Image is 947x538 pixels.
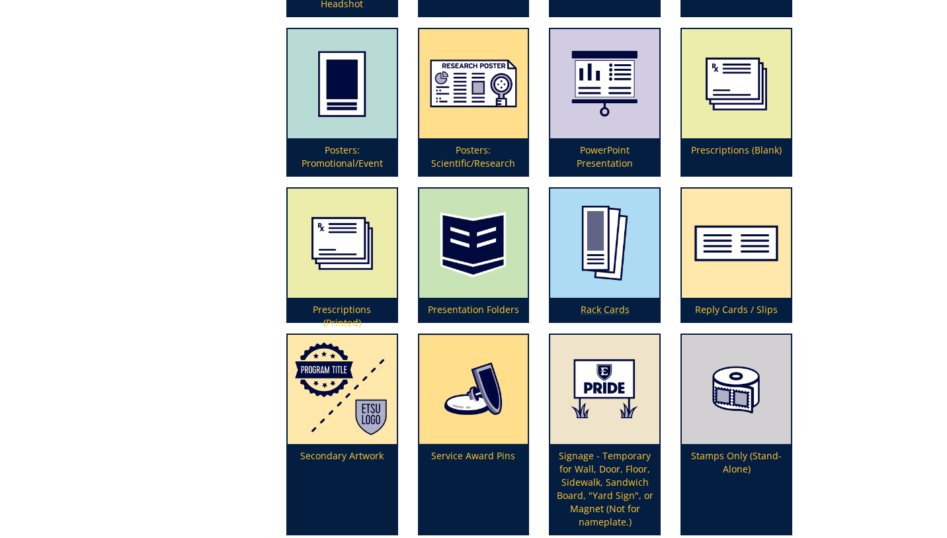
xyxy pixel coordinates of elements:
[288,189,397,322] a: Prescriptions (Printed)
[550,29,659,138] img: powerpoint-presentation-5949298d3aa018.35992224.png
[682,444,791,534] p: Stamps Only (Stand-Alone)
[682,298,791,322] p: Reply Cards / Slips
[419,335,528,534] a: Service Award Pins
[550,298,659,322] p: Rack Cards
[682,29,791,175] a: Prescriptions (Blank)
[682,189,791,298] img: reply-cards-598393db32d673.34949246.png
[682,189,791,322] a: Reply Cards / Slips
[419,29,528,175] a: Posters: Scientific/Research
[550,29,659,175] a: PowerPoint Presentation
[550,189,659,322] a: Rack Cards
[288,29,397,138] img: poster-promotional-5949293418faa6.02706653.png
[682,138,791,175] p: Prescriptions (Blank)
[550,189,659,298] img: rack-cards-59492a653cf634.38175772.png
[682,335,791,534] a: Stamps Only (Stand-Alone)
[550,335,659,444] img: signage--temporary-59a74a8170e074.78038680.png
[682,335,791,444] img: stamps-59494cead5e902.98720607.png
[288,444,397,534] p: Secondary Artwork
[419,189,528,298] img: folders-5949219d3e5475.27030474.png
[419,138,528,175] p: Posters: Scientific/Research
[288,189,397,298] img: prescription-pads-594929dacd5317.41259872.png
[288,29,397,175] a: Posters: Promotional/Event
[288,335,397,534] a: Secondary Artwork
[288,138,397,175] p: Posters: Promotional/Event
[419,298,528,322] p: Presentation Folders
[419,189,528,322] a: Presentation Folders
[288,298,397,322] p: Prescriptions (Printed)
[419,335,528,444] img: lapelpin2-5a4e838fd9dad7.57470525.png
[550,138,659,175] p: PowerPoint Presentation
[550,335,659,534] a: Signage - Temporary for Wall, Door, Floor, Sidewalk, Sandwich Board, "Yard Sign", or Magnet (Not ...
[419,444,528,534] p: Service Award Pins
[682,29,791,138] img: blank%20prescriptions-655685b7a02444.91910750.png
[550,444,659,534] p: Signage - Temporary for Wall, Door, Floor, Sidewalk, Sandwich Board, "Yard Sign", or Magnet (Not ...
[288,335,397,444] img: logo-development-5a32a3cdb5ef66.16397152.png
[419,29,528,138] img: posters-scientific-5aa5927cecefc5.90805739.png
